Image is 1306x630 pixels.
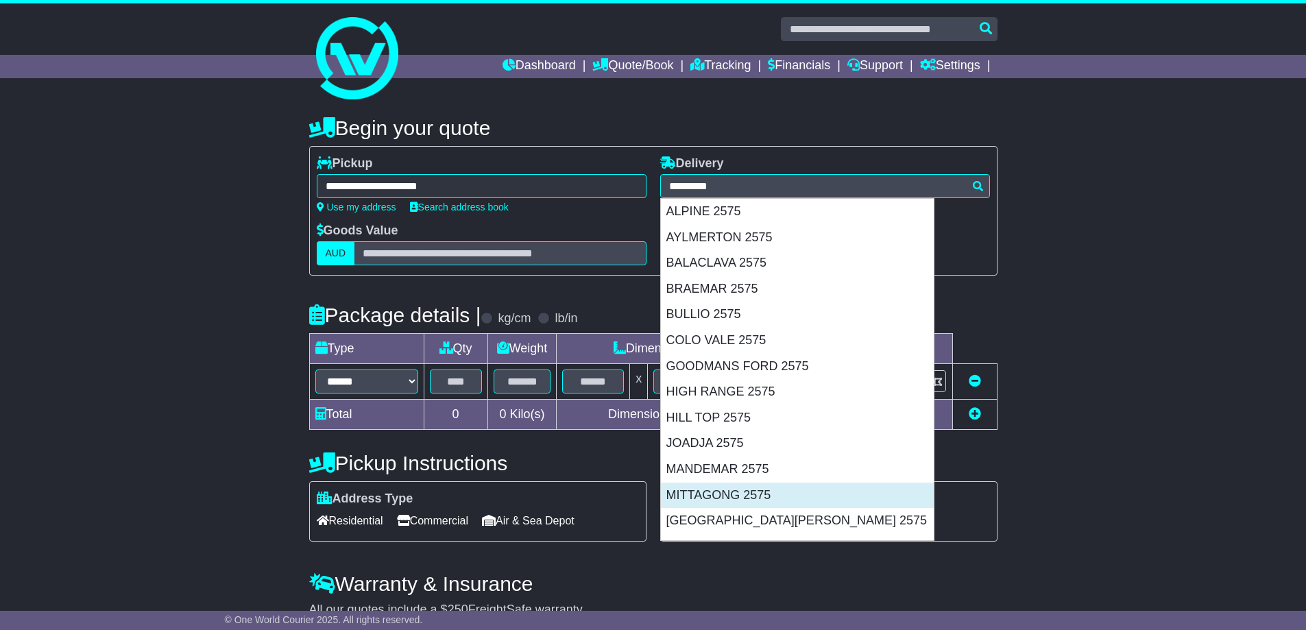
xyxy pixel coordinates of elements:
[487,334,557,364] td: Weight
[969,407,981,421] a: Add new item
[661,225,934,251] div: AYLMERTON 2575
[397,510,468,531] span: Commercial
[661,483,934,509] div: MITTAGONG 2575
[920,55,980,78] a: Settings
[661,302,934,328] div: BULLIO 2575
[309,334,424,364] td: Type
[661,379,934,405] div: HIGH RANGE 2575
[317,510,383,531] span: Residential
[482,510,575,531] span: Air & Sea Depot
[317,202,396,213] a: Use my address
[503,55,576,78] a: Dashboard
[661,250,934,276] div: BALACLAVA 2575
[309,304,481,326] h4: Package details |
[424,334,487,364] td: Qty
[690,55,751,78] a: Tracking
[661,328,934,354] div: COLO VALE 2575
[309,452,646,474] h4: Pickup Instructions
[661,534,934,560] div: [PERSON_NAME] 2575
[410,202,509,213] a: Search address book
[487,400,557,430] td: Kilo(s)
[661,457,934,483] div: MANDEMAR 2575
[661,405,934,431] div: HILL TOP 2575
[309,572,997,595] h4: Warranty & Insurance
[555,311,577,326] label: lb/in
[424,400,487,430] td: 0
[309,603,997,618] div: All our quotes include a $ FreightSafe warranty.
[660,174,990,198] typeahead: Please provide city
[499,407,506,421] span: 0
[317,241,355,265] label: AUD
[592,55,673,78] a: Quote/Book
[448,603,468,616] span: 250
[317,492,413,507] label: Address Type
[498,311,531,326] label: kg/cm
[969,374,981,388] a: Remove this item
[317,223,398,239] label: Goods Value
[768,55,830,78] a: Financials
[317,156,373,171] label: Pickup
[847,55,903,78] a: Support
[661,431,934,457] div: JOADJA 2575
[660,156,724,171] label: Delivery
[661,276,934,302] div: BRAEMAR 2575
[630,364,648,400] td: x
[309,400,424,430] td: Total
[557,400,812,430] td: Dimensions in Centimetre(s)
[661,508,934,534] div: [GEOGRAPHIC_DATA][PERSON_NAME] 2575
[661,199,934,225] div: ALPINE 2575
[661,354,934,380] div: GOODMANS FORD 2575
[557,334,812,364] td: Dimensions (L x W x H)
[309,117,997,139] h4: Begin your quote
[225,614,423,625] span: © One World Courier 2025. All rights reserved.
